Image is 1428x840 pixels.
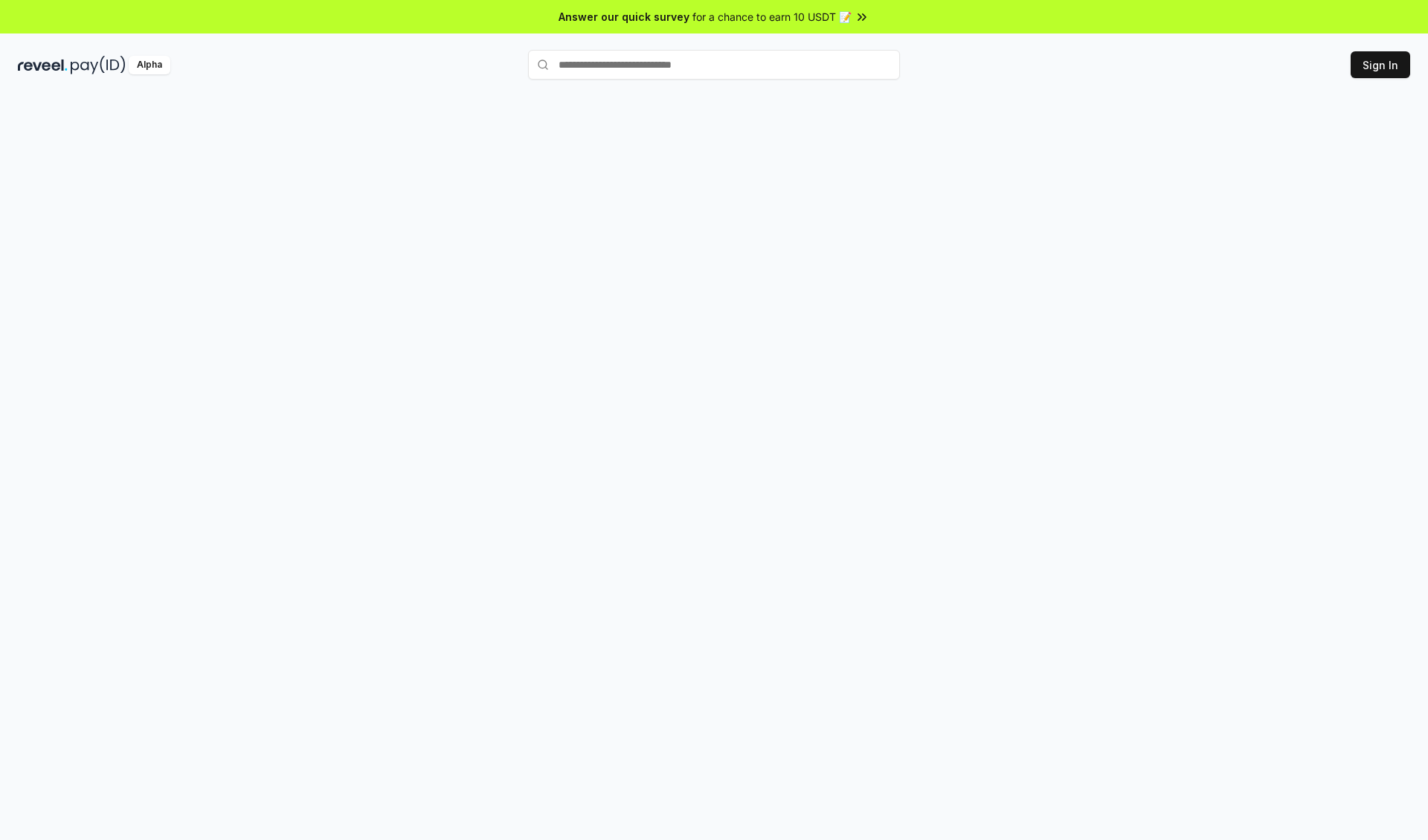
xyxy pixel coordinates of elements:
div: Alpha [129,56,170,74]
img: reveel_dark [18,56,68,74]
button: Sign In [1351,51,1410,78]
span: Answer our quick survey [559,9,689,25]
img: pay_id [71,56,126,74]
span: for a chance to earn 10 USDT 📝 [692,9,852,25]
